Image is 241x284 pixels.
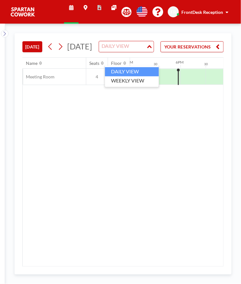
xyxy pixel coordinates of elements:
div: Floor [111,60,122,66]
img: organization-logo [10,6,35,18]
div: 30 [154,62,157,66]
div: Name [26,60,38,66]
div: Seats [89,60,99,66]
span: Meeting Room [23,74,55,80]
li: WEEKLY VIEW [105,76,159,85]
span: [DATE] [67,42,92,51]
span: FR [171,9,176,15]
span: FrontDesk Reception [181,9,223,15]
li: DAILY VIEW [105,67,159,76]
button: [DATE] [22,41,42,52]
span: 4 [86,74,108,80]
div: Search for option [99,41,154,52]
input: Search for option [100,43,146,51]
button: YOUR RESERVATIONS [161,41,224,52]
div: 6PM [176,60,184,65]
div: 30 [204,62,208,66]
